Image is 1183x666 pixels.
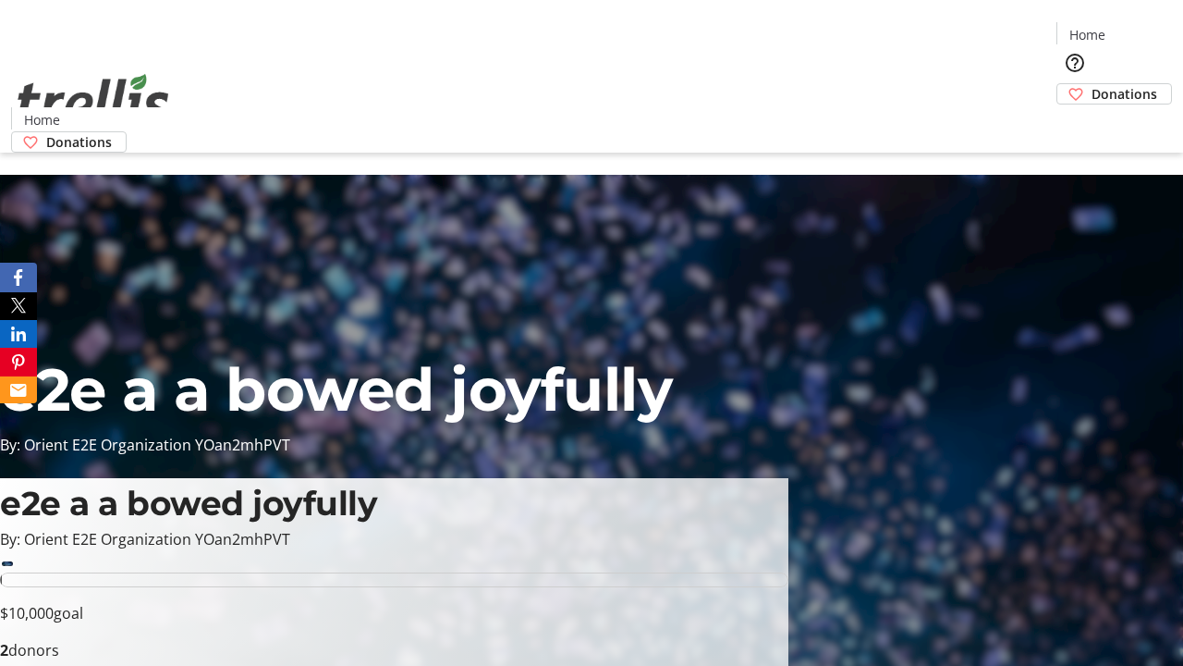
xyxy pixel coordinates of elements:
[1069,25,1105,44] span: Home
[1092,84,1157,104] span: Donations
[12,110,71,129] a: Home
[1057,25,1116,44] a: Home
[1056,44,1093,81] button: Help
[46,132,112,152] span: Donations
[1056,105,1093,142] button: Cart
[24,110,60,129] span: Home
[11,131,127,153] a: Donations
[1056,83,1172,105] a: Donations
[11,54,176,146] img: Orient E2E Organization YOan2mhPVT's Logo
